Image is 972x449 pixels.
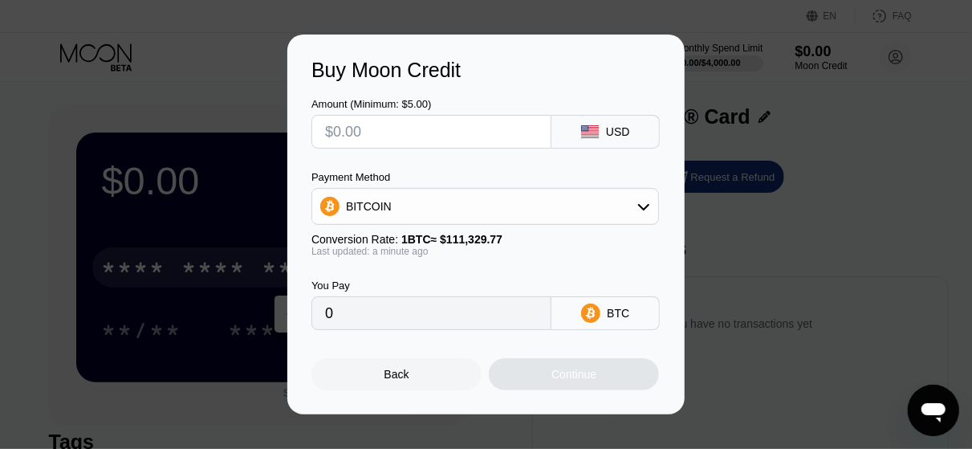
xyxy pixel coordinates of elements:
[401,233,502,246] span: 1 BTC ≈ $111,329.77
[311,171,659,183] div: Payment Method
[312,190,658,222] div: BITCOIN
[607,307,629,320] div: BTC
[311,59,661,82] div: Buy Moon Credit
[311,246,659,257] div: Last updated: a minute ago
[311,233,659,246] div: Conversion Rate:
[311,98,551,110] div: Amount (Minimum: $5.00)
[346,200,392,213] div: BITCOIN
[908,385,959,436] iframe: Button to launch messaging window
[384,368,409,381] div: Back
[606,125,630,138] div: USD
[311,280,551,292] div: You Pay
[311,358,482,390] div: Back
[325,116,538,148] input: $0.00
